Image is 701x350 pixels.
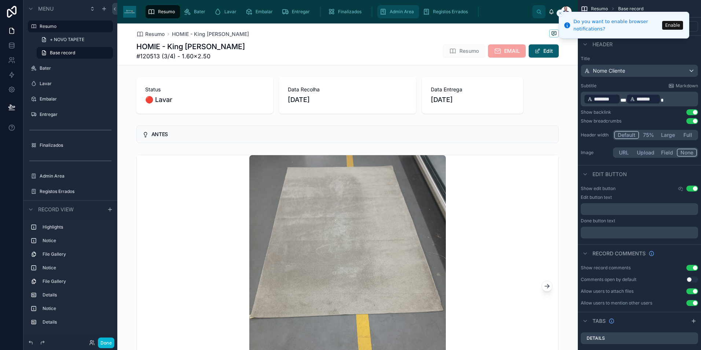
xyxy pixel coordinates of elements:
[40,142,111,148] label: Finalizados
[592,317,606,325] span: Tabs
[592,171,627,178] span: Edit button
[581,109,611,115] div: Show backlink
[581,92,698,106] div: scrollable content
[581,65,698,77] button: Nome Cliente
[592,250,646,257] span: Record comments
[123,6,136,18] img: App logo
[634,149,658,157] button: Upload
[38,206,74,213] span: Record view
[678,131,697,139] button: Full
[145,30,165,38] span: Resumo
[614,131,639,139] button: Default
[677,149,697,157] button: None
[172,30,249,38] a: HOMIE - King [PERSON_NAME]
[593,67,625,74] span: Nome Cliente
[136,52,245,61] span: #120513 (3/4) - 1.60×2.50
[433,9,468,15] span: Registos Errados
[592,41,613,48] span: Header
[292,9,310,15] span: Entregar
[142,4,532,20] div: scrollable content
[23,218,117,335] div: scrollable content
[581,83,597,89] label: Subtitle
[212,5,242,18] a: Lavar
[591,6,608,12] span: Resumo
[146,5,180,18] a: Resumo
[40,65,111,71] label: Bater
[43,265,110,271] label: Notice
[43,251,110,257] label: File Gallery
[581,300,652,306] div: Allow users to mention other users
[40,112,111,117] label: Entregar
[326,5,367,18] a: Finalizados
[38,5,54,12] span: Menu
[618,6,643,12] span: Base record
[50,50,75,56] span: Base record
[581,186,616,192] label: Show edit button
[581,288,634,294] div: Allow users to attach files
[639,131,658,139] button: 75%
[50,37,84,43] span: + NOVO TAPETE
[581,56,698,62] label: Title
[581,203,698,215] div: scrollable content
[256,9,273,15] span: Embalar
[37,34,113,45] a: + NOVO TAPETE
[43,319,110,325] label: Details
[224,9,236,15] span: Lavar
[581,194,612,200] label: Edit button text
[581,150,610,156] label: Image
[581,227,698,238] div: scrollable content
[181,5,210,18] a: Bater
[581,218,615,224] label: Done button text
[557,10,564,17] button: Close toast
[581,132,610,138] label: Header width
[194,9,205,15] span: Bater
[581,277,636,282] div: Comments open by default
[529,44,559,58] button: Edit
[338,9,361,15] span: Finalizados
[40,189,111,194] label: Registos Errados
[390,9,414,15] span: Admin Area
[40,96,111,102] label: Embalar
[279,5,315,18] a: Entregar
[43,292,110,298] label: Details
[98,338,114,348] button: Done
[158,9,175,15] span: Resumo
[581,118,621,124] div: Show breadcrumbs
[581,265,631,271] div: Show record comments
[40,23,109,29] label: Resumo
[37,47,113,59] a: Base record
[43,238,110,244] label: Notice
[43,224,110,230] label: Highlights
[668,83,698,89] a: Markdown
[43,278,110,284] label: File Gallery
[421,5,473,18] a: Registos Errados
[658,149,677,157] button: Field
[243,5,278,18] a: Embalar
[658,131,678,139] button: Large
[614,149,634,157] button: URL
[40,81,111,87] label: Lavar
[40,173,111,179] label: Admin Area
[43,306,110,311] label: Notice
[573,18,660,32] div: Do you want to enable browser notifications?
[676,83,698,89] span: Markdown
[136,30,165,38] a: Resumo
[377,5,419,18] a: Admin Area
[136,41,245,52] h1: HOMIE - King [PERSON_NAME]
[662,21,683,30] button: Enable
[587,335,605,341] label: Details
